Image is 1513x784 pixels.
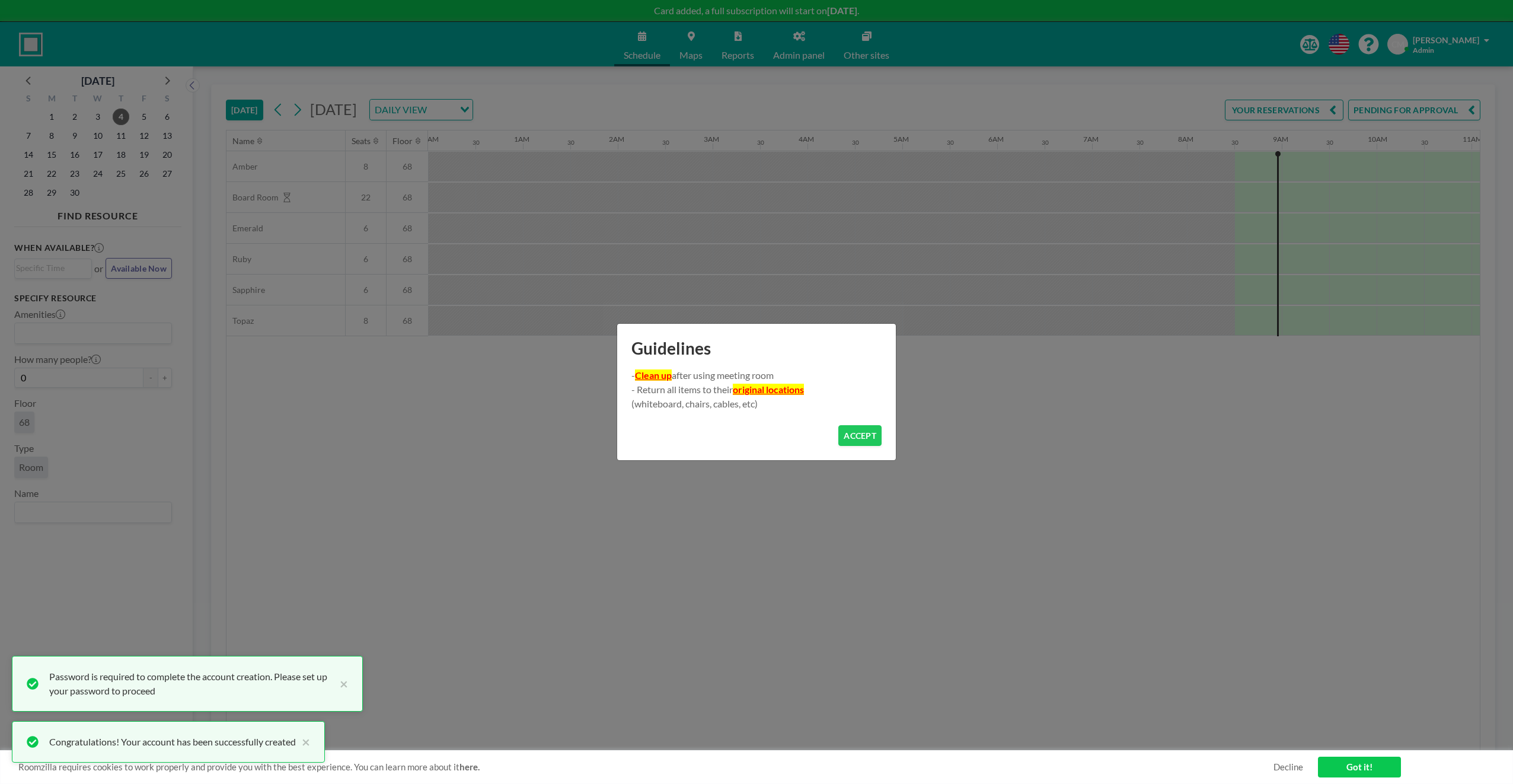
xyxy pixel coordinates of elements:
button: ACCEPT [838,425,882,446]
u: Clean up [635,369,672,381]
h1: Guidelines [617,324,896,368]
p: - after using meeting room [631,368,882,383]
a: Got it! [1318,757,1401,777]
a: here. [459,761,480,772]
button: close [296,735,310,749]
p: - Return all items to their [631,383,882,397]
p: ㅤ(whiteboard, chairs, cables, etc) [631,397,882,411]
a: Decline [1273,761,1303,773]
div: Congratulations! Your account has been successfully created [49,735,296,749]
u: original locations [733,384,804,395]
button: close [334,670,348,698]
span: Roomzilla requires cookies to work properly and provide you with the best experience. You can lea... [18,761,1273,773]
div: Password is required to complete the account creation. Please set up your password to proceed [49,670,334,698]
